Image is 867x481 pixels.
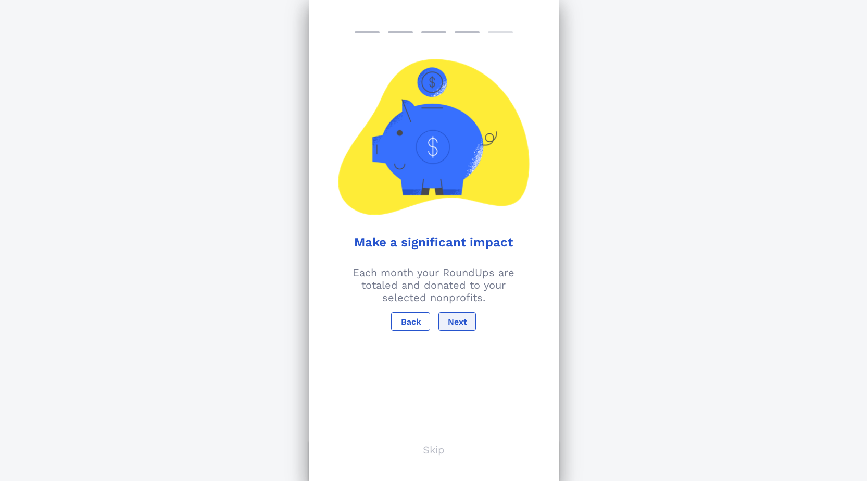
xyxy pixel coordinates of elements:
[323,235,544,250] h1: Make a significant impact
[391,312,430,331] button: Back
[423,443,445,456] p: Skip
[438,312,476,331] button: Next
[400,317,421,327] span: Back
[315,266,552,304] p: Each month your RoundUps are totaled and donated to your selected nonprofits.
[447,317,467,327] span: Next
